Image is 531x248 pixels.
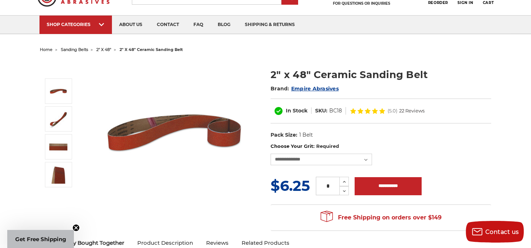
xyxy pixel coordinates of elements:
button: Contact us [466,221,524,243]
a: shipping & returns [238,16,302,34]
img: 2" x 48" Ceramic Sanding Belt [49,110,67,128]
small: Required [316,143,339,149]
label: Choose Your Grit: [271,143,491,150]
img: 2" x 48" Sanding Belt - Ceramic [49,82,67,100]
h1: 2" x 48" Ceramic Sanding Belt [271,68,491,82]
span: 2" x 48" ceramic sanding belt [120,47,183,52]
div: SHOP CATEGORIES [47,22,105,27]
span: $6.25 [271,177,310,194]
a: 2" x 48" [96,47,111,52]
div: Get Free ShippingClose teaser [7,230,74,248]
a: home [40,47,53,52]
a: blog [210,16,238,34]
a: contact [150,16,186,34]
img: 2" x 48" - Ceramic Sanding Belt [49,166,67,184]
span: Sign In [457,0,473,5]
span: 22 Reviews [399,108,425,113]
dd: BC18 [329,107,342,115]
a: faq [186,16,210,34]
img: 2" x 48" Sanding Belt - Ceramic [102,60,247,205]
a: about us [112,16,150,34]
dt: SKU: [315,107,327,115]
dd: 1 Belt [299,131,313,139]
span: Free Shipping on orders over $149 [321,210,442,225]
span: (5.0) [388,108,397,113]
span: Cart [483,0,494,5]
span: Contact us [485,228,519,235]
img: 2" x 48" Cer Sanding Belt [49,138,67,156]
span: Reorder [428,0,448,5]
button: Close teaser [72,224,80,231]
span: In Stock [286,107,308,114]
a: Empire Abrasives [291,85,339,92]
p: FOR QUESTIONS OR INQUIRIES [317,1,406,6]
dt: Pack Size: [271,131,297,139]
span: Brand: [271,85,289,92]
a: sanding belts [61,47,88,52]
span: Get Free Shipping [15,236,66,243]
